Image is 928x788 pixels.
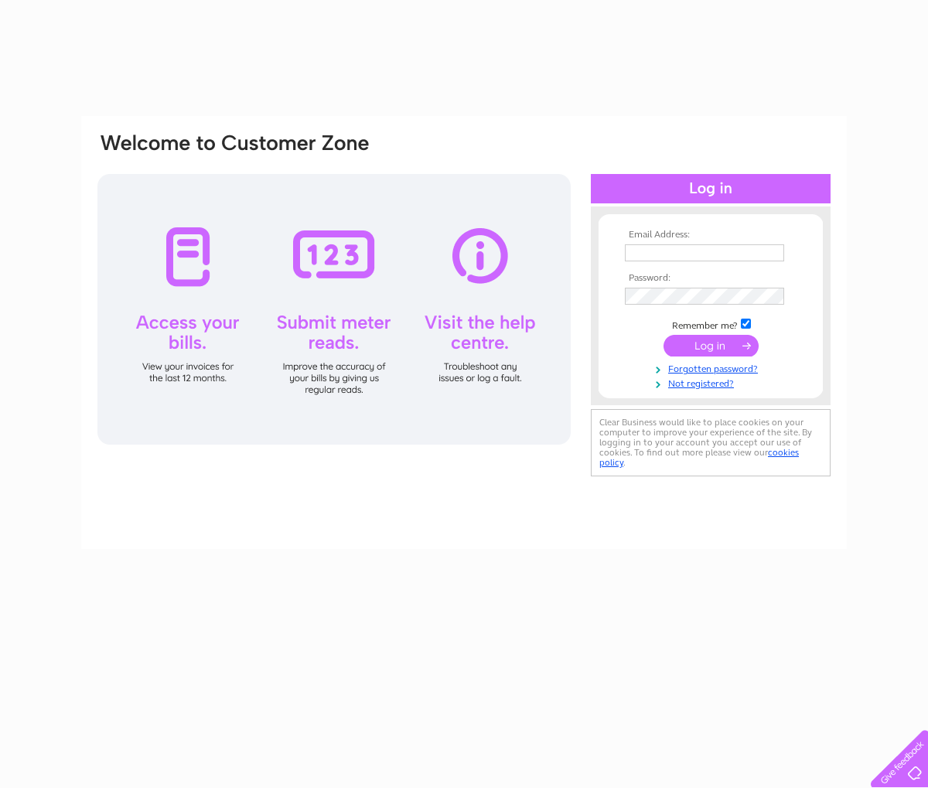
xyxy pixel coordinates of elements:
div: Clear Business would like to place cookies on your computer to improve your experience of the sit... [591,409,831,476]
td: Remember me? [621,316,800,332]
a: Forgotten password? [625,360,800,375]
input: Submit [664,335,759,356]
a: cookies policy [599,447,799,468]
th: Password: [621,273,800,284]
th: Email Address: [621,230,800,240]
a: Not registered? [625,375,800,390]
